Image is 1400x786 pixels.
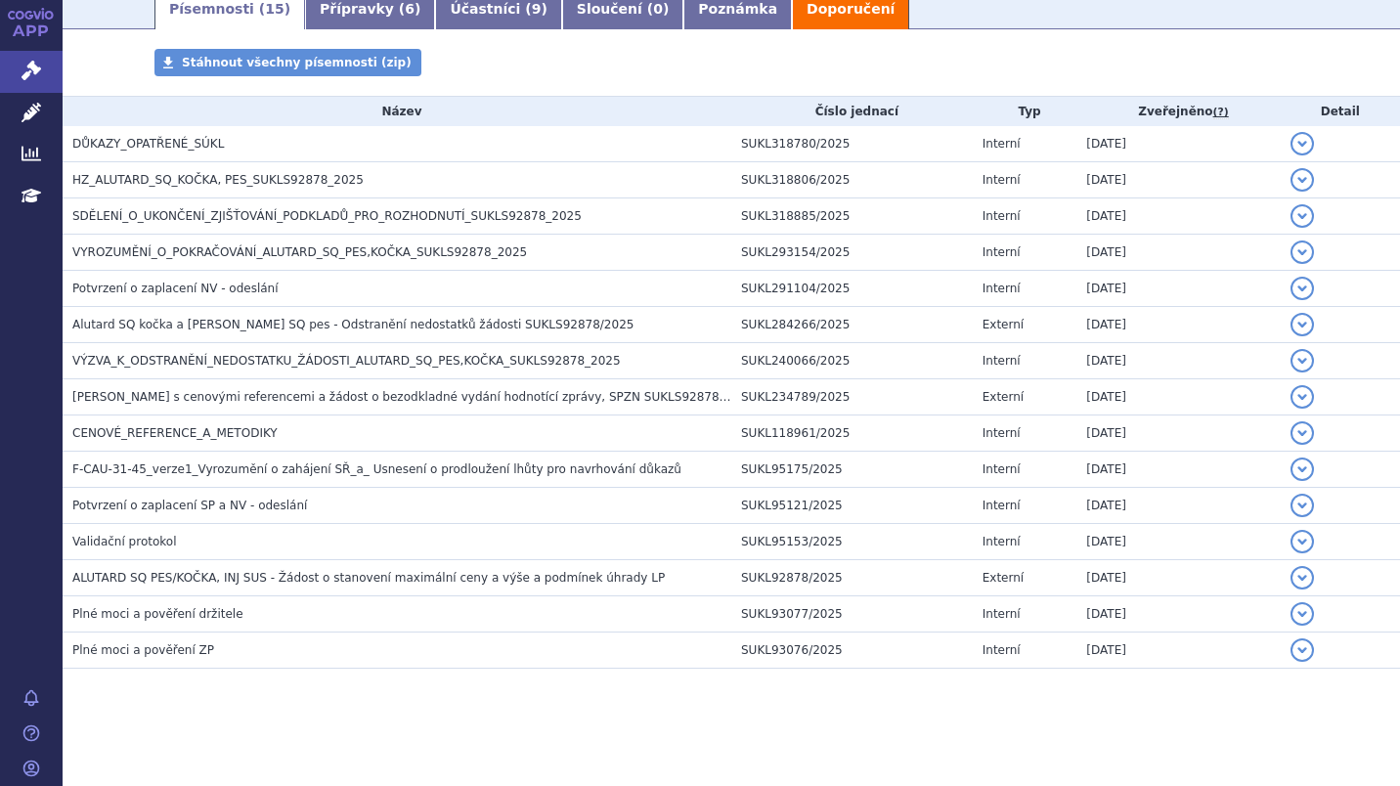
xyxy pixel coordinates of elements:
button: detail [1291,494,1314,517]
span: Interní [983,535,1021,548]
td: SUKL118961/2025 [731,415,973,452]
td: [DATE] [1076,452,1280,488]
td: SUKL240066/2025 [731,343,973,379]
span: Interní [983,462,1021,476]
span: Interní [983,245,1021,259]
td: SUKL318780/2025 [731,126,973,162]
span: VYROZUMĚNÍ_O_POKRAČOVÁNÍ_ALUTARD_SQ_PES,KOČKA_SUKLS92878_2025 [72,245,527,259]
button: detail [1291,168,1314,192]
span: 0 [653,1,663,17]
span: Plné moci a pověření ZP [72,643,214,657]
span: DŮKAZY_OPATŘENÉ_SÚKL [72,137,224,151]
button: detail [1291,566,1314,589]
span: Interní [983,209,1021,223]
td: [DATE] [1076,633,1280,669]
button: detail [1291,530,1314,553]
td: SUKL291104/2025 [731,271,973,307]
td: SUKL95121/2025 [731,488,973,524]
td: [DATE] [1076,198,1280,235]
th: Zveřejněno [1076,97,1280,126]
span: F-CAU-31-45_verze1_Vyrozumění o zahájení SŘ_a_ Usnesení o prodloužení lhůty pro navrhování důkazů [72,462,681,476]
span: Validační protokol [72,535,177,548]
span: Stáhnout všechny písemnosti (zip) [182,56,412,69]
button: detail [1291,277,1314,300]
span: Interní [983,643,1021,657]
td: SUKL234789/2025 [731,379,973,415]
td: [DATE] [1076,488,1280,524]
span: 15 [265,1,284,17]
span: Souhlas s cenovými referencemi a žádost o bezodkladné vydání hodnotící zprávy, SPZN SUKLS92878/2025 [72,390,753,404]
span: Externí [983,571,1024,585]
td: [DATE] [1076,307,1280,343]
td: SUKL318806/2025 [731,162,973,198]
span: Alutard SQ kočka a Alutard SQ pes - Odstranění nedostatků žádosti SUKLS92878/2025 [72,318,634,331]
span: Interní [983,499,1021,512]
td: [DATE] [1076,235,1280,271]
span: Potvrzení o zaplacení SP a NV - odeslání [72,499,307,512]
span: Interní [983,137,1021,151]
button: detail [1291,132,1314,155]
td: SUKL95175/2025 [731,452,973,488]
span: Interní [983,426,1021,440]
span: Potvrzení o zaplacení NV - odeslání [72,282,279,295]
span: Interní [983,354,1021,368]
span: CENOVÉ_REFERENCE_A_METODIKY [72,426,278,440]
button: detail [1291,349,1314,372]
td: [DATE] [1076,415,1280,452]
a: Stáhnout všechny písemnosti (zip) [154,49,421,76]
span: Interní [983,173,1021,187]
button: detail [1291,385,1314,409]
td: SUKL92878/2025 [731,560,973,596]
span: VÝZVA_K_ODSTRANĚNÍ_NEDOSTATKU_ŽÁDOSTI_ALUTARD_SQ_PES,KOČKA_SUKLS92878_2025 [72,354,621,368]
td: [DATE] [1076,126,1280,162]
th: Detail [1281,97,1400,126]
button: detail [1291,204,1314,228]
td: SUKL95153/2025 [731,524,973,560]
button: detail [1291,638,1314,662]
td: SUKL318885/2025 [731,198,973,235]
span: Interní [983,607,1021,621]
button: detail [1291,240,1314,264]
span: Plné moci a pověření držitele [72,607,243,621]
td: SUKL93077/2025 [731,596,973,633]
td: SUKL284266/2025 [731,307,973,343]
span: ALUTARD SQ PES/KOČKA, INJ SUS - Žádost o stanovení maximální ceny a výše a podmínek úhrady LP [72,571,665,585]
td: [DATE] [1076,271,1280,307]
td: [DATE] [1076,596,1280,633]
button: detail [1291,458,1314,481]
span: 9 [532,1,542,17]
td: [DATE] [1076,524,1280,560]
span: 6 [405,1,415,17]
button: detail [1291,602,1314,626]
span: HZ_ALUTARD_SQ_KOČKA, PES_SUKLS92878_2025 [72,173,364,187]
span: Externí [983,318,1024,331]
span: Interní [983,282,1021,295]
button: detail [1291,313,1314,336]
button: detail [1291,421,1314,445]
th: Číslo jednací [731,97,973,126]
td: SUKL93076/2025 [731,633,973,669]
td: [DATE] [1076,162,1280,198]
td: [DATE] [1076,560,1280,596]
abbr: (?) [1213,106,1229,119]
td: SUKL293154/2025 [731,235,973,271]
span: Externí [983,390,1024,404]
span: SDĚLENÍ_O_UKONČENÍ_ZJIŠŤOVÁNÍ_PODKLADŮ_PRO_ROZHODNUTÍ_SUKLS92878_2025 [72,209,582,223]
th: Typ [973,97,1077,126]
td: [DATE] [1076,343,1280,379]
td: [DATE] [1076,379,1280,415]
th: Název [63,97,731,126]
